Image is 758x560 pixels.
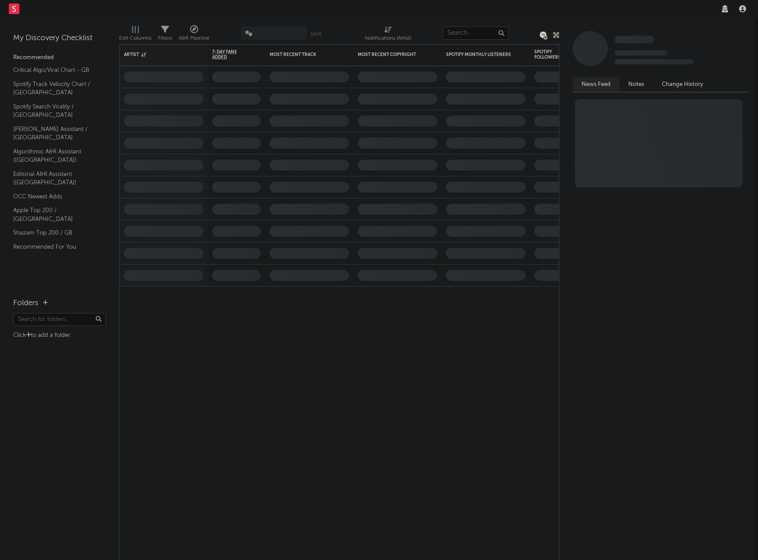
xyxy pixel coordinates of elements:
[358,52,424,57] div: Most Recent Copyright
[13,124,97,142] a: [PERSON_NAME] Assistant / [GEOGRAPHIC_DATA]
[13,228,97,238] a: Shazam Top 200 / GB
[13,102,97,120] a: Spotify Search Virality / [GEOGRAPHIC_DATA]
[13,298,38,309] div: Folders
[179,33,210,44] div: A&R Pipeline
[212,49,248,60] span: 7-Day Fans Added
[653,77,712,92] button: Change History
[13,242,97,252] a: Recommended For You
[13,65,97,75] a: Critical Algo/Viral Chart - GB
[13,79,97,97] a: Spotify Track Velocity Chart / [GEOGRAPHIC_DATA]
[13,330,106,341] div: Click to add a folder.
[573,77,619,92] button: News Feed
[615,35,654,44] a: Some Artist
[179,22,210,48] div: A&R Pipeline
[534,49,565,60] div: Spotify Followers
[13,205,97,224] a: Apple Top 200 / [GEOGRAPHIC_DATA]
[13,52,106,63] div: Recommended
[615,36,654,43] span: Some Artist
[119,33,151,44] div: Edit Columns
[310,32,322,37] button: Save
[13,313,106,326] input: Search for folders...
[13,169,97,187] a: Editorial A&R Assistant ([GEOGRAPHIC_DATA])
[158,33,172,44] div: Filters
[13,147,97,165] a: Algorithmic A&R Assistant ([GEOGRAPHIC_DATA])
[615,59,694,64] span: 0 fans last week
[619,77,653,92] button: Notes
[13,192,97,202] a: OCC Newest Adds
[615,50,668,56] span: Tracking Since: [DATE]
[365,22,411,48] div: Notifications (Artist)
[446,52,512,57] div: Spotify Monthly Listeners
[124,52,190,57] div: Artist
[365,33,411,44] div: Notifications (Artist)
[443,26,509,40] input: Search...
[270,52,336,57] div: Most Recent Track
[119,22,151,48] div: Edit Columns
[13,33,106,44] div: My Discovery Checklist
[158,22,172,48] div: Filters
